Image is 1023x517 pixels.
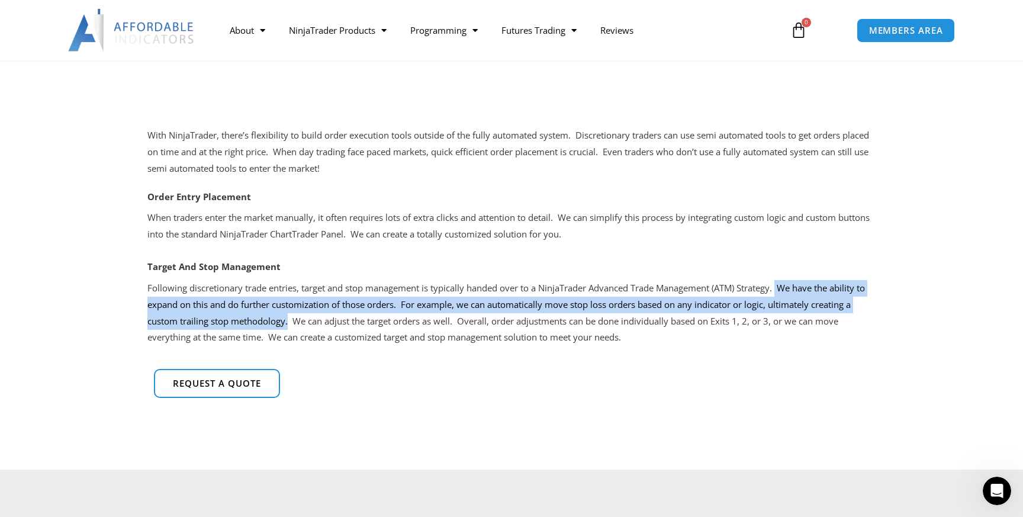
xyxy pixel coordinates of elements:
[147,261,281,272] strong: Target And Stop Management
[154,369,280,398] a: Request a quote
[147,210,876,243] p: When traders enter the market manually, it often requires lots of extra clicks and attention to d...
[773,13,825,47] a: 0
[398,17,490,44] a: Programming
[173,379,261,388] span: Request a quote
[490,17,588,44] a: Futures Trading
[802,18,811,27] span: 0
[147,280,876,346] p: Following discretionary trade entries, target and stop management is typically handed over to a N...
[588,17,645,44] a: Reviews
[869,26,943,35] span: MEMBERS AREA
[147,191,251,203] strong: Order Entry Placement
[68,9,195,52] img: LogoAI | Affordable Indicators – NinjaTrader
[218,17,777,44] nav: Menu
[147,127,876,177] div: With NinjaTrader, there’s flexibility to build order execution tools outside of the fully automat...
[857,18,956,43] a: MEMBERS AREA
[983,477,1011,505] iframe: Intercom live chat
[277,17,398,44] a: NinjaTrader Products
[218,17,277,44] a: About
